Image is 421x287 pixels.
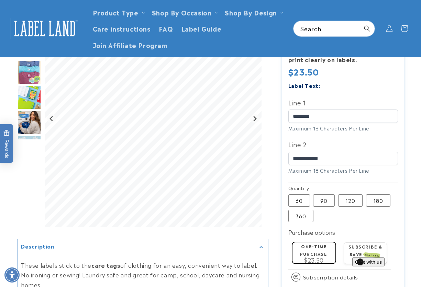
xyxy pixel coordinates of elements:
[300,243,327,256] label: One-time purchase
[288,97,398,108] label: Line 1
[148,4,221,20] summary: Shop By Occasion
[250,114,259,123] button: Next slide
[288,228,335,236] label: Purchase options
[152,8,212,16] span: Shop By Occasion
[366,194,390,207] label: 180
[17,111,41,135] img: Stick N' Wear® Labels - Label Land
[89,37,172,53] a: Join Affiliate Program
[89,20,155,36] a: Care instructions
[10,18,79,39] img: Label Land
[47,114,56,123] button: Previous slide
[364,252,380,258] span: SAVE 15%
[221,4,286,20] summary: Shop By Design
[89,4,148,20] summary: Product Type
[17,136,41,160] img: Stick N' Wear® Labels - Label Land
[288,139,398,150] label: Line 2
[288,185,310,192] legend: Quantity
[91,261,120,269] strong: care tags
[288,65,319,78] span: $23.50
[288,210,313,222] label: 360
[288,125,398,132] div: Maximum 18 Characters Per Line
[17,60,41,84] div: Go to slide 4
[93,24,151,32] span: Care instructions
[159,24,173,32] span: FAQ
[304,256,324,264] span: $23.50
[288,35,382,64] strong: Avoid dashes and special characters because they don’t print clearly on labels.
[177,20,226,36] a: Label Guide
[8,15,82,42] a: Label Land
[352,257,414,280] iframe: Gorgias live chat messenger
[93,41,168,49] span: Join Affiliate Program
[288,194,310,207] label: 60
[288,167,398,174] div: Maximum 18 Characters Per Line
[17,111,41,135] div: Go to slide 6
[225,8,277,17] a: Shop By Design
[348,243,383,257] label: Subscribe & save
[155,20,177,36] a: FAQ
[18,239,268,255] summary: Description
[17,85,41,110] img: Stick N' Wear® Labels - Label Land
[288,81,320,89] label: Label Text:
[17,60,41,84] img: Stick N' Wear® Labels - Label Land
[3,130,10,158] span: Rewards
[17,85,41,110] div: Go to slide 5
[93,8,139,17] a: Product Type
[313,194,335,207] label: 90
[181,24,222,32] span: Label Guide
[17,136,41,160] div: Go to slide 7
[21,243,54,250] h2: Description
[356,256,375,264] span: $19.98
[359,21,375,36] button: Search
[338,194,363,207] label: 120
[4,267,20,283] div: Accessibility Menu
[303,273,358,281] span: Subscription details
